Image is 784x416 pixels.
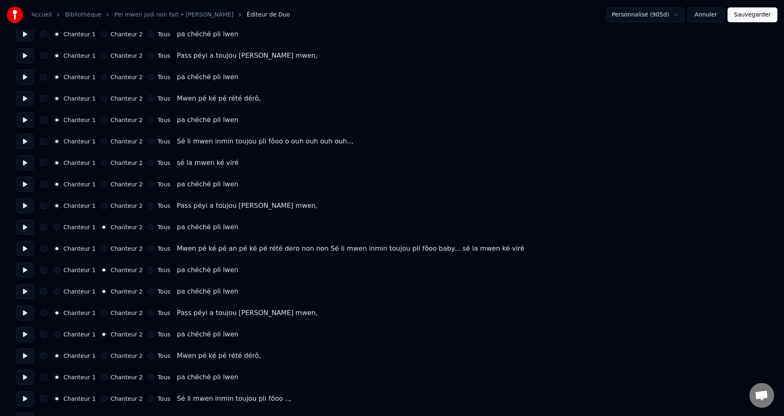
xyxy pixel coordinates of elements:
[110,117,143,123] label: Chanteur 2
[157,139,170,144] label: Tous
[157,310,170,316] label: Tous
[157,160,170,166] label: Tous
[63,246,96,251] label: Chanteur 1
[110,374,143,380] label: Chanteur 2
[110,224,143,230] label: Chanteur 2
[110,139,143,144] label: Chanteur 2
[63,331,96,337] label: Chanteur 1
[177,201,318,211] div: Pass péyi a toujou [PERSON_NAME] mwen,
[157,289,170,294] label: Tous
[247,11,290,19] span: Éditeur de Duo
[177,351,261,361] div: Mwen pé ké pé rété dérô,
[63,74,96,80] label: Chanteur 1
[65,11,101,19] a: Bibliothèque
[110,160,143,166] label: Chanteur 2
[63,224,96,230] label: Chanteur 1
[177,287,238,296] div: pa chéché pli lwen
[157,331,170,337] label: Tous
[110,267,143,273] label: Chanteur 2
[110,353,143,359] label: Chanteur 2
[177,115,238,125] div: pa chéché pli lwen
[115,11,234,19] a: Pei mwen jodi non fait • [PERSON_NAME]
[177,394,291,404] div: Sé li mwen inmin toujou pli fôoo ..,
[63,203,96,209] label: Chanteur 1
[157,374,170,380] label: Tous
[63,374,96,380] label: Chanteur 1
[177,244,524,254] div: Mwen pé ké pé an pé ké pé rété dero non non Sé li mwen inmin toujou pli fôoo baby... sé la mwen k...
[110,289,143,294] label: Chanteur 2
[157,203,170,209] label: Tous
[31,11,290,19] nav: breadcrumb
[157,117,170,123] label: Tous
[157,396,170,402] label: Tous
[63,53,96,59] label: Chanteur 1
[177,179,238,189] div: pa chéché pli lwen
[110,203,143,209] label: Chanteur 2
[63,160,96,166] label: Chanteur 1
[728,7,777,22] button: Sauvegarder
[31,11,52,19] a: Accueil
[63,117,96,123] label: Chanteur 1
[177,158,239,168] div: sé la mwen ké viré
[157,53,170,59] label: Tous
[63,31,96,37] label: Chanteur 1
[157,74,170,80] label: Tous
[177,308,318,318] div: Pass péyi a toujou [PERSON_NAME] mwen,
[177,51,318,61] div: Pass péyi a toujou [PERSON_NAME] mwen,
[63,310,96,316] label: Chanteur 1
[63,289,96,294] label: Chanteur 1
[110,31,143,37] label: Chanteur 2
[63,139,96,144] label: Chanteur 1
[110,181,143,187] label: Chanteur 2
[157,181,170,187] label: Tous
[110,246,143,251] label: Chanteur 2
[63,396,96,402] label: Chanteur 1
[749,383,774,408] a: Ouvrir le chat
[157,267,170,273] label: Tous
[157,353,170,359] label: Tous
[157,31,170,37] label: Tous
[688,7,724,22] button: Annuler
[177,94,261,103] div: Mwen pé ké pé rété dérô,
[177,372,238,382] div: pa chéché pli lwen
[157,224,170,230] label: Tous
[157,246,170,251] label: Tous
[157,96,170,101] label: Tous
[110,96,143,101] label: Chanteur 2
[63,181,96,187] label: Chanteur 1
[177,72,238,82] div: pa chéché pli lwen
[177,222,238,232] div: pa chéché pli lwen
[110,74,143,80] label: Chanteur 2
[177,29,238,39] div: pa chéché pli lwen
[63,267,96,273] label: Chanteur 1
[110,310,143,316] label: Chanteur 2
[63,353,96,359] label: Chanteur 1
[110,396,143,402] label: Chanteur 2
[177,136,353,146] div: Sé li mwen inmin toujou pli fôoo o ouh ouh ouh ouh..,
[177,329,238,339] div: pa chéché pli lwen
[177,265,238,275] div: pa chéché pli lwen
[110,53,143,59] label: Chanteur 2
[7,7,23,23] img: youka
[110,331,143,337] label: Chanteur 2
[63,96,96,101] label: Chanteur 1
